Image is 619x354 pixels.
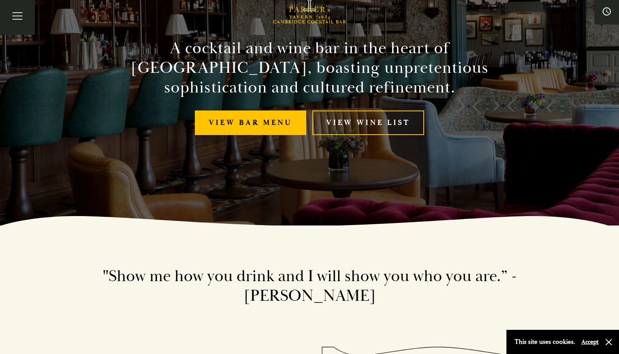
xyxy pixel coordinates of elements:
h2: "Show me how you drink and I will show you who you are.” - [PERSON_NAME] [76,266,543,306]
a: View bar menu [195,110,306,135]
p: This site uses cookies. [515,336,575,348]
button: Close and accept [605,338,613,346]
h2: A cocktail and wine bar in the heart of [GEOGRAPHIC_DATA], boasting unpretentious sophistication ... [123,38,496,97]
a: View Wine List [312,110,424,135]
button: Accept [581,338,599,346]
h1: Cambridge Cocktail Bar [273,19,346,25]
